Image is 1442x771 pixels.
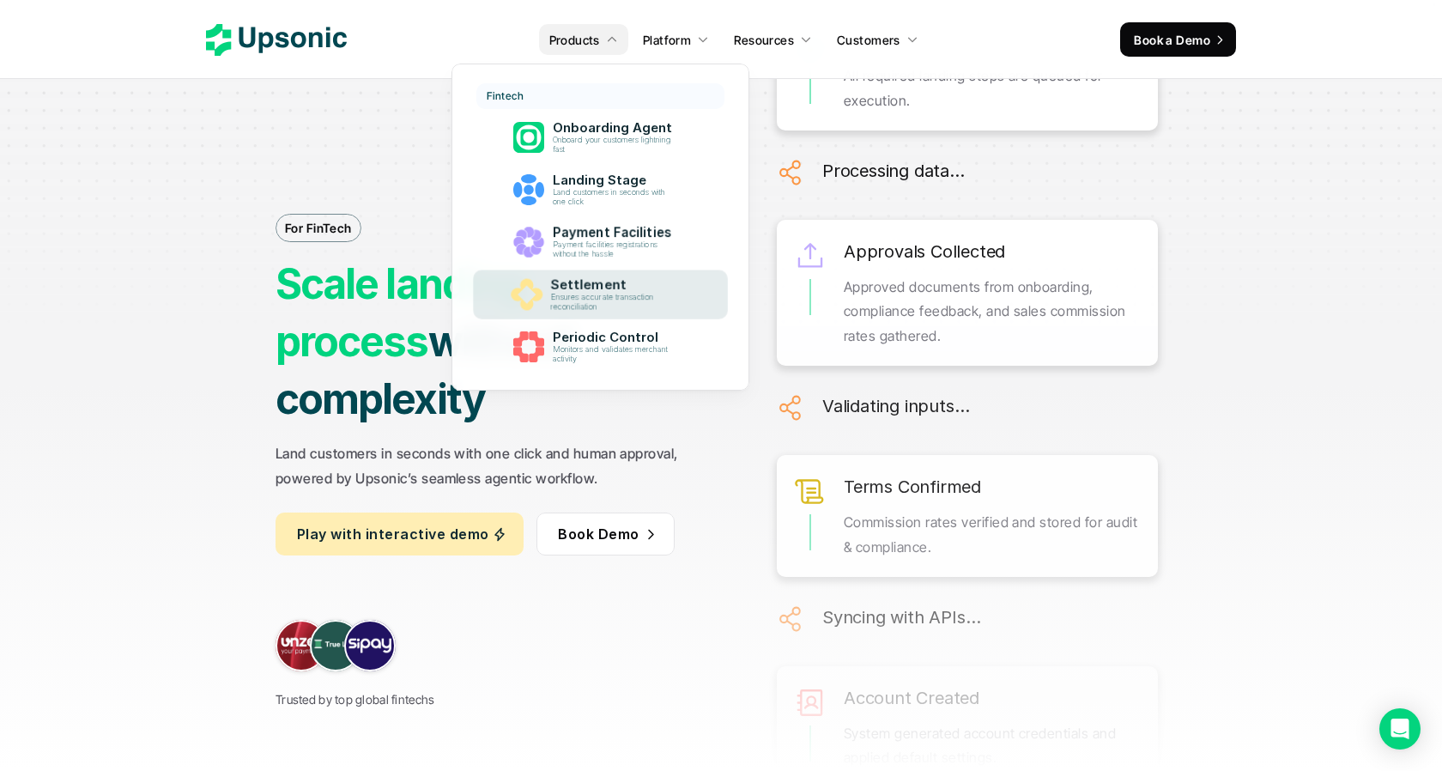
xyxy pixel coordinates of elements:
h6: Processing data… [822,142,965,171]
a: SettlementEnsures accurate transaction reconciliation [473,270,728,319]
a: Onboarding AgentOnboard your customers lightning fast [476,113,724,161]
p: Payment facilities registrations without the hassle [552,240,677,259]
p: All required landing steps are queued for execution. [844,50,1141,100]
p: System generated account credentials and applied default settings. [844,707,1141,756]
p: Periodic Control [552,330,679,345]
strong: Land customers in seconds with one click and human approval, powered by Upsonic’s seamless agenti... [276,445,682,487]
strong: Scale landing process [276,258,531,367]
a: Periodic ControlMonitors and validates merchant activity [476,323,724,371]
p: Fintech [487,90,524,102]
p: Onboard your customers lightning fast [552,136,677,155]
strong: without complexity [276,317,580,425]
div: Open Intercom Messenger [1379,708,1421,750]
p: Products [549,31,600,49]
p: Customers [837,31,900,49]
p: Payment Facilities [552,225,679,240]
p: For FinTech [285,219,352,237]
p: Trusted by top global fintechs [276,689,434,710]
p: Platform [643,31,691,49]
p: Resources [734,31,794,49]
p: Commission rates verified and stored for audit & compliance. [844,495,1141,545]
p: Monitors and validates merchant activity [552,345,677,364]
p: Land customers in seconds with one click [552,188,677,207]
p: Ensures accurate transaction reconciliation [551,293,680,312]
a: Landing StageLand customers in seconds with one click [476,166,724,214]
p: Settlement [551,277,682,293]
p: Approved documents from onboarding, compliance feedback, and sales commission rates gathered. [844,260,1141,334]
a: Products [539,24,628,55]
h6: Approvals Collected [844,222,1005,252]
p: Play with interactive demo [297,521,488,546]
p: Book Demo [558,521,639,546]
a: Book Demo [536,513,674,555]
h6: Terms Confirmed [844,458,981,487]
a: Payment FacilitiesPayment facilities registrations without the hassle [476,218,724,266]
h6: Syncing with APIs… [822,588,980,617]
h6: Validating inputs… [822,377,969,406]
a: Play with interactive demo [276,513,524,555]
p: Book a Demo [1134,31,1210,49]
h6: Account Created [844,669,979,698]
p: Landing Stage [552,173,679,188]
p: Onboarding Agent [552,120,679,136]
